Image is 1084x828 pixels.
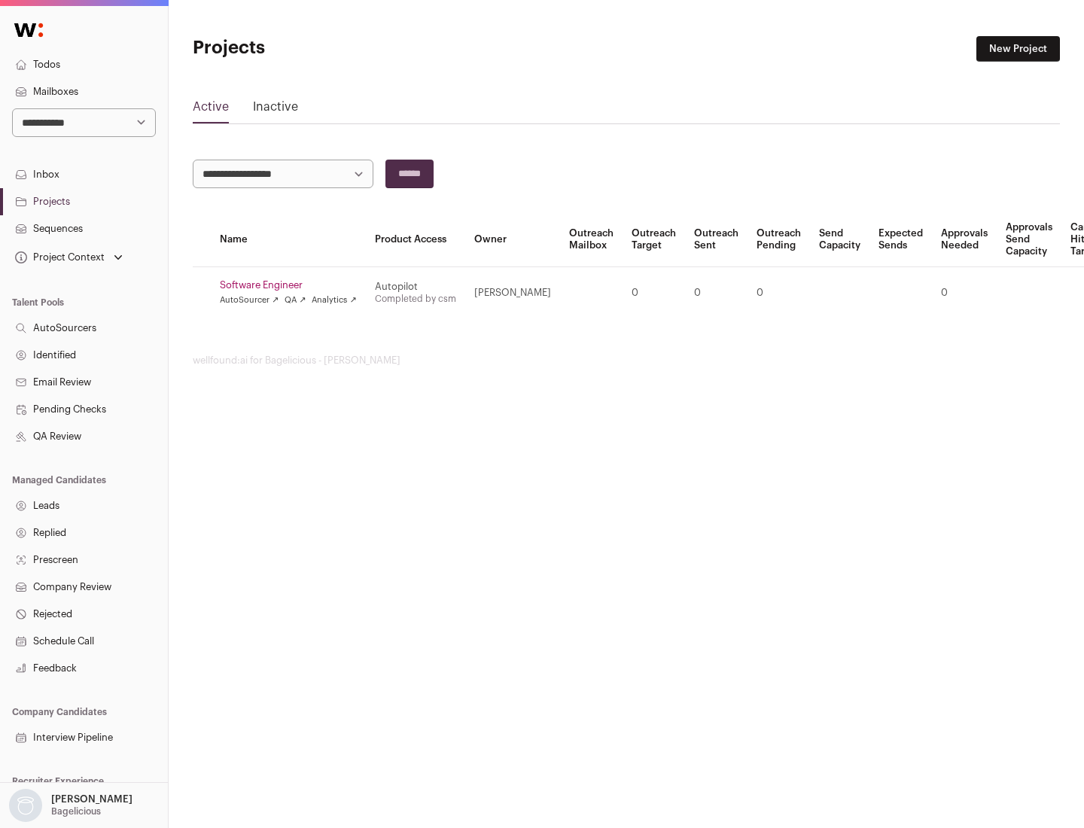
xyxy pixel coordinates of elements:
[193,355,1060,367] footer: wellfound:ai for Bagelicious - [PERSON_NAME]
[366,212,465,267] th: Product Access
[211,212,366,267] th: Name
[253,98,298,122] a: Inactive
[997,212,1061,267] th: Approvals Send Capacity
[623,212,685,267] th: Outreach Target
[285,294,306,306] a: QA ↗
[12,247,126,268] button: Open dropdown
[623,267,685,319] td: 0
[375,294,456,303] a: Completed by csm
[932,212,997,267] th: Approvals Needed
[932,267,997,319] td: 0
[220,279,357,291] a: Software Engineer
[51,793,132,805] p: [PERSON_NAME]
[312,294,356,306] a: Analytics ↗
[685,212,748,267] th: Outreach Sent
[976,36,1060,62] a: New Project
[869,212,932,267] th: Expected Sends
[465,267,560,319] td: [PERSON_NAME]
[560,212,623,267] th: Outreach Mailbox
[810,212,869,267] th: Send Capacity
[375,281,456,293] div: Autopilot
[6,15,51,45] img: Wellfound
[51,805,101,817] p: Bagelicious
[9,789,42,822] img: nopic.png
[748,267,810,319] td: 0
[6,789,135,822] button: Open dropdown
[748,212,810,267] th: Outreach Pending
[220,294,279,306] a: AutoSourcer ↗
[465,212,560,267] th: Owner
[685,267,748,319] td: 0
[193,98,229,122] a: Active
[12,251,105,263] div: Project Context
[193,36,482,60] h1: Projects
